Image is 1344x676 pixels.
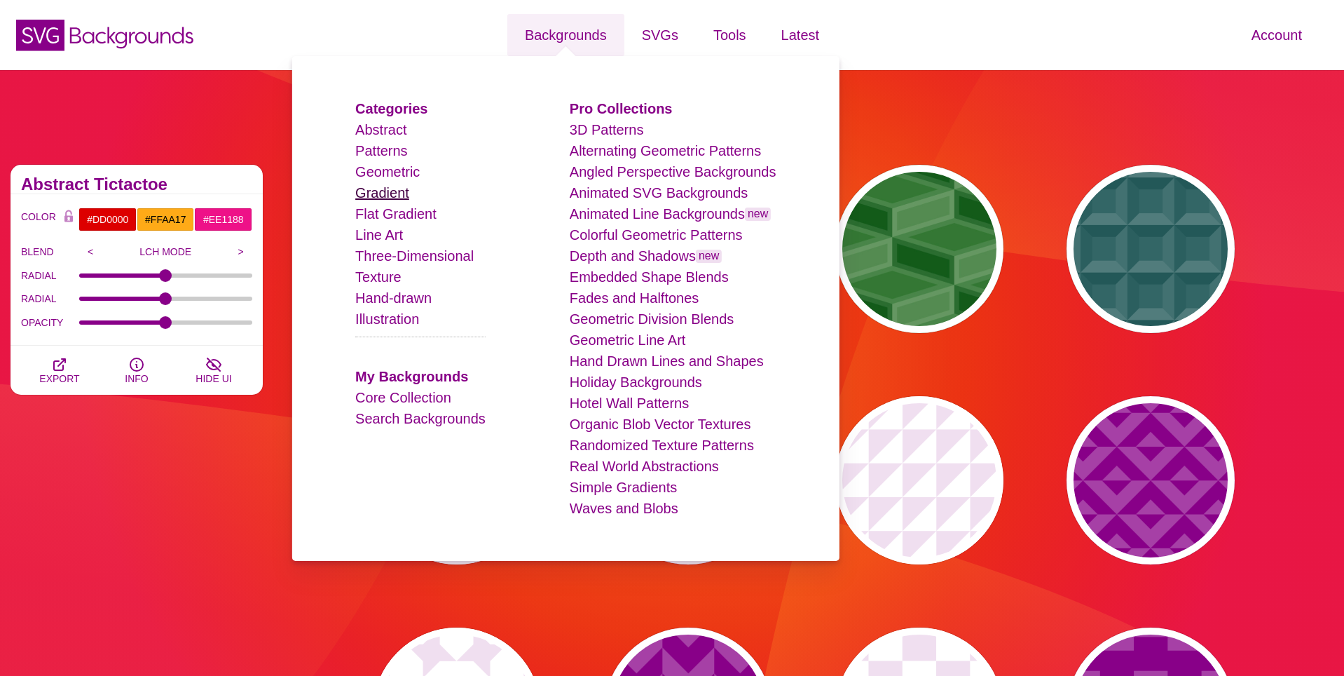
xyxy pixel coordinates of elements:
a: Animated Line Backgroundsnew [570,206,772,222]
a: Patterns [355,143,407,158]
a: Simple Gradients [570,480,677,495]
a: Gradient [355,185,409,201]
a: Backgrounds [507,14,624,56]
a: Categories [355,101,427,116]
a: 3D Patterns [570,122,644,137]
a: Pro Collections [570,101,673,116]
a: Abstract [355,122,406,137]
a: My Backgrounds [355,369,468,384]
a: Randomized Texture Patterns [570,438,754,453]
a: Alternating Geometric Patterns [570,143,761,158]
a: Hotel Wall Patterns [570,396,689,411]
a: Hand-drawn [355,290,432,306]
a: Flat Gradient [355,206,437,222]
label: BLEND [21,243,79,261]
a: Fades and Halftones [570,290,699,306]
a: Core Collection [355,390,451,405]
a: Embedded Shape Blends [570,269,729,285]
a: Account [1234,14,1319,56]
button: INFO [98,346,175,395]
label: OPACITY [21,313,79,332]
label: RADIAL [21,290,79,308]
button: repeating grid pattern that has a raised frame [1067,165,1235,333]
button: purple alternating triangle pattern [1067,396,1235,565]
a: Hand Drawn Lines and Shapes [570,353,764,369]
button: Color Lock [58,208,79,227]
a: Waves and Blobs [570,501,678,516]
a: Depth and Shadowsnew [570,248,722,264]
a: Angled Perspective Backgrounds [570,164,776,180]
a: SVGs [624,14,696,56]
button: EXPORT [21,346,98,395]
input: < [79,241,102,262]
a: Geometric Division Blends [570,311,734,327]
span: new [745,208,771,221]
h2: Abstract Tictactoe [21,179,252,190]
span: EXPORT [39,373,79,384]
a: Colorful Geometric Patterns [570,227,743,243]
input: > [229,241,252,262]
span: HIDE UI [196,373,231,384]
a: Texture [355,269,402,285]
a: Real World Abstractions [570,459,719,474]
a: Holiday Backgrounds [570,374,702,390]
label: COLOR [21,208,58,231]
a: Search Backgrounds [355,411,486,426]
label: RADIAL [21,266,79,285]
a: Geometric [355,164,420,180]
button: HIDE UI [175,346,252,395]
a: Organic Blob Vector Textures [570,417,751,432]
a: Latest [764,14,837,56]
a: Three-Dimensional [355,248,474,264]
a: Tools [696,14,764,56]
p: LCH MODE [102,246,230,257]
a: Line Art [355,227,403,243]
button: repeating grid pattern that has a raised frame [835,165,1003,333]
a: Illustration [355,311,419,327]
a: Animated SVG Backgrounds [570,185,748,201]
a: Geometric Line Art [570,332,686,348]
span: INFO [125,373,148,384]
button: purple and white alternating triangle halves pattern [835,396,1003,565]
span: new [696,250,722,263]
